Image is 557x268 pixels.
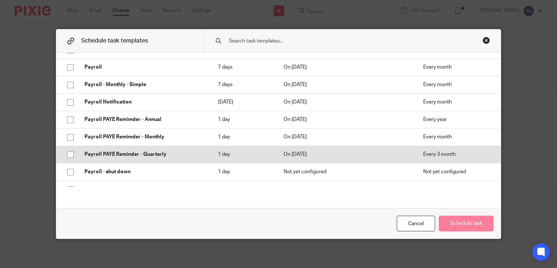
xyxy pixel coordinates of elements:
p: On [DATE] [284,81,409,88]
p: Payroll [84,64,203,71]
p: Every month [423,98,490,106]
span: Schedule task templates [81,38,148,44]
p: On [DATE] [284,116,409,123]
p: 1 day [218,133,269,141]
p: Payroll Notification [84,98,203,106]
p: [DATE] [218,186,269,193]
button: Schedule task [439,216,494,231]
p: Not yet configured [284,168,409,175]
div: Cancel [397,216,435,231]
div: Close this dialog window [483,37,490,44]
p: Payroll PAYE Remimder - Annual [84,116,203,123]
p: Every 3 month [423,151,490,158]
p: Personal tax - Manual [84,186,203,193]
p: Payroll - shut down [84,168,203,175]
p: [DATE] [218,98,269,106]
p: On [DATE] [284,98,409,106]
p: 1 day [218,151,269,158]
p: 7 days [218,81,269,88]
p: Not yet configured [423,168,490,175]
p: On [DATE] [284,64,409,71]
p: Payroll PAYE Remimder - Monthly [84,133,203,141]
input: Search task templates... [228,37,457,45]
p: Every month [423,133,490,141]
p: 1 day [218,116,269,123]
p: Payroll - Monthly - Simple [84,81,203,88]
p: 1 day [218,168,269,175]
p: Every month [423,81,490,88]
p: Payroll PAYE Reminder - Quarterly [84,151,203,158]
p: Every year [423,116,490,123]
p: On [DATE] [284,133,409,141]
p: 7 days [218,64,269,71]
p: Every month [423,64,490,71]
p: On [DATE] [284,151,409,158]
p: On [DATE] [284,186,409,193]
p: Every year [423,186,490,193]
